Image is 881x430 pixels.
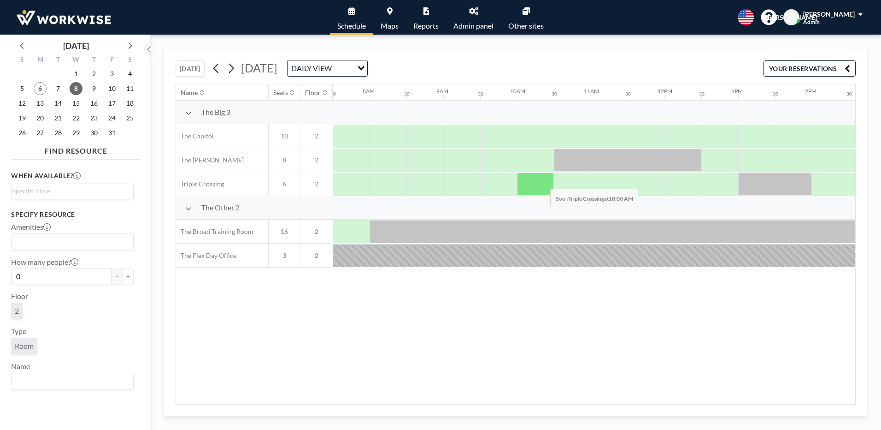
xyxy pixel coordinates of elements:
[15,306,19,315] span: 2
[568,195,604,202] b: Triple Crossing
[106,82,118,95] span: Friday, October 10, 2025
[11,292,28,301] label: Floor
[846,91,852,97] div: 30
[201,203,240,212] span: The Other 2
[11,257,78,267] label: How many people?
[363,88,375,95] div: 8AM
[176,156,244,164] span: The [PERSON_NAME]
[34,97,47,110] span: Monday, October 13, 2025
[413,22,439,30] span: Reports
[52,112,65,125] span: Tuesday, October 21, 2025
[300,132,333,140] span: 2
[803,18,820,25] span: Admin
[70,126,82,139] span: Wednesday, October 29, 2025
[11,362,30,371] label: Name
[176,180,224,188] span: Triple Crossing
[273,89,288,97] div: Seats
[11,210,134,219] h3: Specify resource
[609,195,633,202] b: 10:00 AM
[300,156,333,164] span: 2
[510,88,525,95] div: 10AM
[12,186,128,196] input: Search for option
[11,222,51,232] label: Amenities
[12,375,128,387] input: Search for option
[803,10,855,18] span: [PERSON_NAME]
[176,227,253,236] span: The Broad Training Room
[176,60,205,77] button: [DATE]
[85,54,103,66] div: T
[11,327,26,336] label: Type
[269,156,300,164] span: 8
[453,22,493,30] span: Admin panel
[288,60,367,76] div: Search for option
[269,132,300,140] span: 10
[123,269,134,284] button: +
[337,22,366,30] span: Schedule
[15,341,34,350] span: Room
[269,227,300,236] span: 16
[773,91,778,97] div: 30
[88,67,100,80] span: Thursday, October 2, 2025
[289,62,334,74] span: DAILY VIEW
[381,22,399,30] span: Maps
[16,126,29,139] span: Sunday, October 26, 2025
[436,88,448,95] div: 9AM
[70,112,82,125] span: Wednesday, October 22, 2025
[106,126,118,139] span: Friday, October 31, 2025
[12,236,128,248] input: Search for option
[34,126,47,139] span: Monday, October 27, 2025
[300,180,333,188] span: 2
[52,82,65,95] span: Tuesday, October 7, 2025
[49,54,67,66] div: T
[11,143,141,155] h4: FIND RESOURCE
[335,62,352,74] input: Search for option
[550,189,638,207] span: Book at
[241,61,277,75] span: [DATE]
[625,91,631,97] div: 30
[269,180,300,188] span: 6
[70,82,82,95] span: Wednesday, October 8, 2025
[584,88,599,95] div: 11AM
[699,91,705,97] div: 30
[16,82,29,95] span: Sunday, October 5, 2025
[70,97,82,110] span: Wednesday, October 15, 2025
[15,8,113,27] img: organization-logo
[106,67,118,80] span: Friday, October 3, 2025
[34,82,47,95] span: Monday, October 6, 2025
[300,227,333,236] span: 2
[12,234,133,250] div: Search for option
[106,112,118,125] span: Friday, October 24, 2025
[12,184,133,198] div: Search for option
[176,132,214,140] span: The Capitol
[508,22,544,30] span: Other sites
[52,126,65,139] span: Tuesday, October 28, 2025
[201,107,230,117] span: The Big 3
[88,112,100,125] span: Thursday, October 23, 2025
[70,67,82,80] span: Wednesday, October 1, 2025
[123,97,136,110] span: Saturday, October 18, 2025
[88,82,100,95] span: Thursday, October 9, 2025
[330,91,336,97] div: 30
[88,126,100,139] span: Thursday, October 30, 2025
[123,67,136,80] span: Saturday, October 4, 2025
[103,54,121,66] div: F
[766,13,817,22] span: [PERSON_NAME]
[88,97,100,110] span: Thursday, October 16, 2025
[13,54,31,66] div: S
[404,91,410,97] div: 30
[181,89,198,97] div: Name
[305,89,321,97] div: Floor
[12,373,133,389] div: Search for option
[63,39,89,52] div: [DATE]
[52,97,65,110] span: Tuesday, October 14, 2025
[31,54,49,66] div: M
[106,97,118,110] span: Friday, October 17, 2025
[123,112,136,125] span: Saturday, October 25, 2025
[731,88,743,95] div: 1PM
[658,88,672,95] div: 12PM
[123,82,136,95] span: Saturday, October 11, 2025
[16,97,29,110] span: Sunday, October 12, 2025
[121,54,139,66] div: S
[300,251,333,260] span: 2
[67,54,85,66] div: W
